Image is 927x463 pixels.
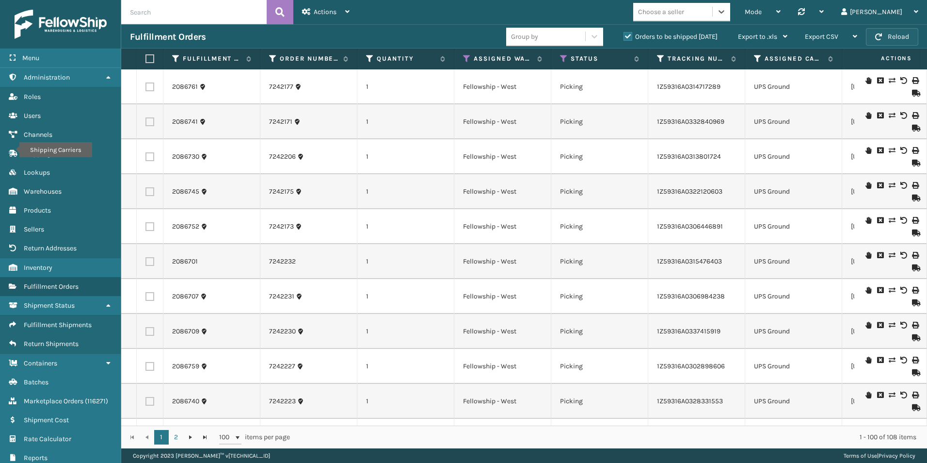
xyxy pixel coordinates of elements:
label: Orders to be shipped [DATE] [623,33,718,41]
td: UPS Ground [745,314,842,349]
div: Group by [511,32,538,42]
i: Void Label [900,147,906,154]
td: Fellowship - West [454,209,551,244]
td: Picking [551,314,648,349]
label: Tracking Number [668,54,726,63]
td: 1 [357,69,454,104]
i: Print Label [912,112,918,119]
i: Void Label [900,252,906,259]
span: Lookups [24,168,50,177]
span: Shipping Carriers [24,149,77,158]
td: 1 [357,244,454,279]
a: 1Z59316A0313801724 [657,152,721,161]
span: items per page [219,430,290,445]
td: UPS Ground [745,244,842,279]
a: 1Z59316A0332840969 [657,117,724,126]
span: Shipment Cost [24,416,69,424]
span: Go to the last page [201,433,209,441]
td: UPS Ground [745,279,842,314]
i: Mark as Shipped [912,299,918,306]
i: Void Label [900,182,906,189]
i: Change shipping [889,287,895,294]
td: Fellowship - West [454,419,551,454]
i: On Hold [865,287,871,294]
span: Channels [24,131,52,139]
i: Print Label [912,147,918,154]
label: Order Number [280,54,338,63]
td: UPS Ground [745,139,842,174]
td: Fellowship - West [454,384,551,419]
td: 1 [357,349,454,384]
td: 1 [357,174,454,209]
i: Mark as Shipped [912,160,918,166]
a: 7242227 [269,362,295,371]
i: Change shipping [889,217,895,224]
a: 7242231 [269,292,294,301]
span: Administration [24,73,70,82]
td: Fellowship - West [454,244,551,279]
i: Cancel Fulfillment Order [877,392,883,398]
td: Picking [551,279,648,314]
i: Print Label [912,322,918,329]
span: Inventory [24,264,52,272]
td: Picking [551,244,648,279]
span: Return Addresses [24,244,77,252]
i: Change shipping [889,147,895,154]
span: Sellers [24,225,44,233]
a: 1Z59316A0302898606 [657,362,725,370]
span: Fulfillment Orders [24,282,79,291]
a: Privacy Policy [879,452,915,459]
td: Picking [551,349,648,384]
i: Void Label [900,357,906,364]
td: Fellowship - West [454,174,551,209]
td: Fellowship - West [454,139,551,174]
i: Cancel Fulfillment Order [877,77,883,84]
a: 2086761 [172,82,198,92]
i: Cancel Fulfillment Order [877,147,883,154]
td: Fellowship - West [454,314,551,349]
td: Picking [551,174,648,209]
a: 2086707 [172,292,199,301]
label: Fulfillment Order Id [183,54,241,63]
span: Fulfillment Shipments [24,321,92,329]
td: 1 [357,384,454,419]
label: Quantity [377,54,435,63]
a: 2086759 [172,362,199,371]
i: Mark as Shipped [912,90,918,97]
td: Fellowship - West [454,104,551,139]
a: 7242232 [269,257,296,266]
a: Go to the next page [183,430,198,445]
td: Picking [551,139,648,174]
td: UPS Ground [745,69,842,104]
span: Actions [314,8,336,16]
i: Mark as Shipped [912,265,918,271]
a: 1Z59316A0322120603 [657,187,722,196]
i: Cancel Fulfillment Order [877,357,883,364]
a: 1Z59316A0314717289 [657,83,720,91]
td: Picking [551,69,648,104]
td: Picking [551,384,648,419]
span: Batches [24,378,48,386]
span: Return Shipments [24,340,79,348]
i: Mark as Shipped [912,334,918,341]
p: Copyright 2023 [PERSON_NAME]™ v [TECHNICAL_ID] [133,448,270,463]
span: Marketplace Orders [24,397,83,405]
td: 1 [357,209,454,244]
a: 2086709 [172,327,199,336]
span: Actions [850,50,918,66]
i: Print Label [912,287,918,294]
i: Void Label [900,322,906,329]
i: On Hold [865,77,871,84]
span: Containers [24,359,57,367]
div: Choose a seller [638,7,684,17]
a: 1Z59316A0315476403 [657,257,722,265]
td: UPS Ground [745,349,842,384]
i: On Hold [865,182,871,189]
i: Mark as Shipped [912,369,918,376]
a: Terms of Use [844,452,877,459]
td: UPS Ground [745,209,842,244]
td: UPS Ground [745,174,842,209]
a: 1Z59316A0306984238 [657,292,725,300]
i: Mark as Shipped [912,404,918,411]
i: Change shipping [889,392,895,398]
